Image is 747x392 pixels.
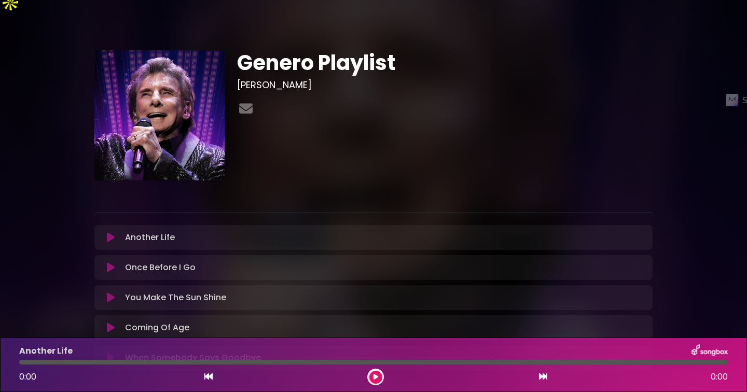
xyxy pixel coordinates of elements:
[125,261,196,274] p: Once Before I Go
[125,231,175,244] p: Another Life
[237,50,653,75] h1: Genero Playlist
[691,344,728,358] img: songbox-logo-white.png
[711,371,728,383] span: 0:00
[125,291,226,304] p: You Make The Sun Shine
[125,321,189,334] p: Coming Of Age
[19,371,36,383] span: 0:00
[237,79,653,91] h3: [PERSON_NAME]
[19,345,73,357] p: Another Life
[94,50,225,180] img: 6qwFYesTPurQnItdpMxg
